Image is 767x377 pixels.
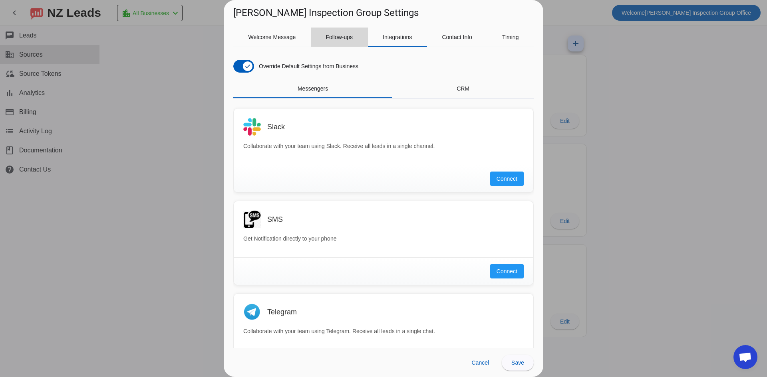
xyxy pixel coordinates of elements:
h3: Telegram [267,308,297,316]
h3: Slack [267,123,285,131]
span: Cancel [471,359,489,366]
span: Follow-ups [326,34,353,40]
h3: SMS [267,215,283,223]
span: Save [511,359,524,366]
button: Connect [490,264,524,278]
button: Cancel [465,355,495,371]
span: Contact Info [442,34,472,40]
button: Save [502,355,534,371]
span: Welcome Message [248,34,296,40]
p: Collaborate with your team using Slack. Receive all leads in a single channel. [243,142,524,150]
h1: [PERSON_NAME] Inspection Group Settings [233,6,419,19]
span: Timing [502,34,519,40]
div: Open chat [733,345,757,369]
span: CRM [457,86,469,91]
span: Connect [497,267,517,275]
img: Telegram [243,303,261,321]
span: Messengers [298,86,328,91]
button: Connect [490,172,524,186]
span: Integrations [383,34,412,40]
img: Slack [243,118,261,136]
p: Get Notification directly to your phone [243,235,524,243]
label: Override Default Settings from Business [257,62,358,70]
p: Collaborate with your team using Telegram. Receive all leads in a single chat. [243,327,524,336]
span: Connect [497,175,517,183]
img: SMS [243,211,261,228]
